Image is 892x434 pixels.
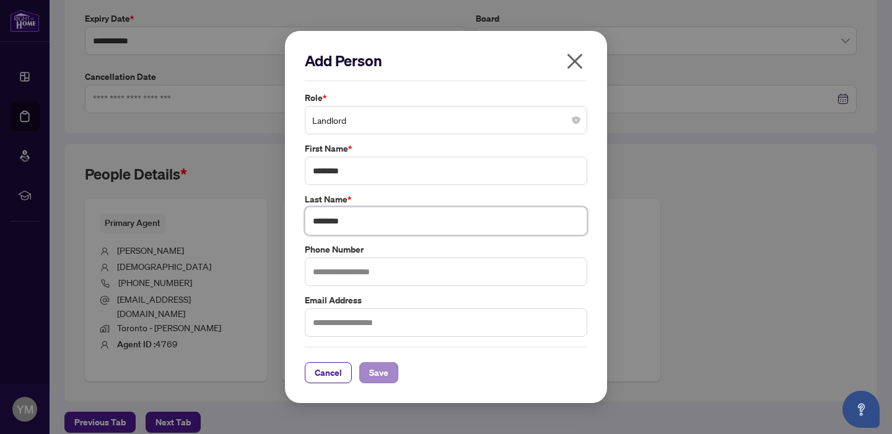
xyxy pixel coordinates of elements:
span: close [565,51,585,71]
label: Role [305,91,587,105]
span: Cancel [315,363,342,383]
label: Last Name [305,193,587,206]
button: Cancel [305,362,352,383]
button: Save [359,362,398,383]
span: Save [369,363,388,383]
label: Email Address [305,293,587,307]
label: First Name [305,142,587,155]
h2: Add Person [305,51,587,71]
button: Open asap [842,391,880,428]
span: close-circle [572,116,580,124]
label: Phone Number [305,243,587,256]
span: Landlord [312,108,580,132]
